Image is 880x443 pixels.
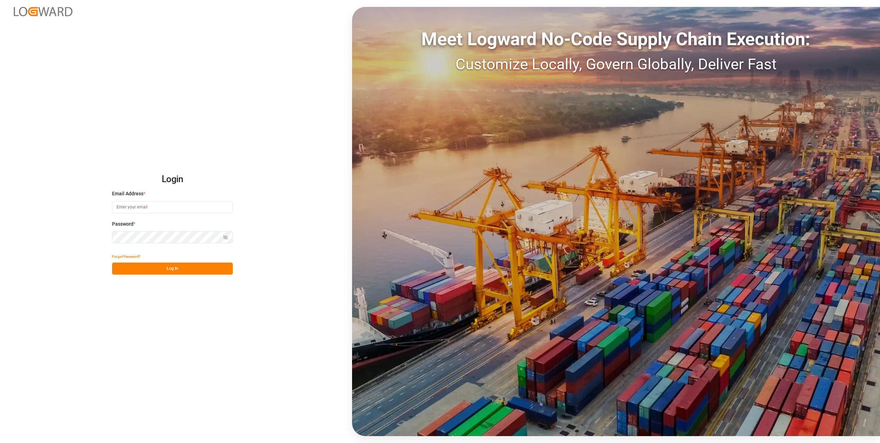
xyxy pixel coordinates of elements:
div: Customize Locally, Govern Globally, Deliver Fast [352,53,880,76]
button: Log In [112,263,233,275]
img: Logward_new_orange.png [14,7,72,16]
input: Enter your email [112,201,233,213]
div: Meet Logward No-Code Supply Chain Execution: [352,26,880,53]
span: Email Address [112,190,143,197]
button: Forgot Password? [112,250,140,263]
h2: Login [112,168,233,190]
span: Password [112,220,133,228]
